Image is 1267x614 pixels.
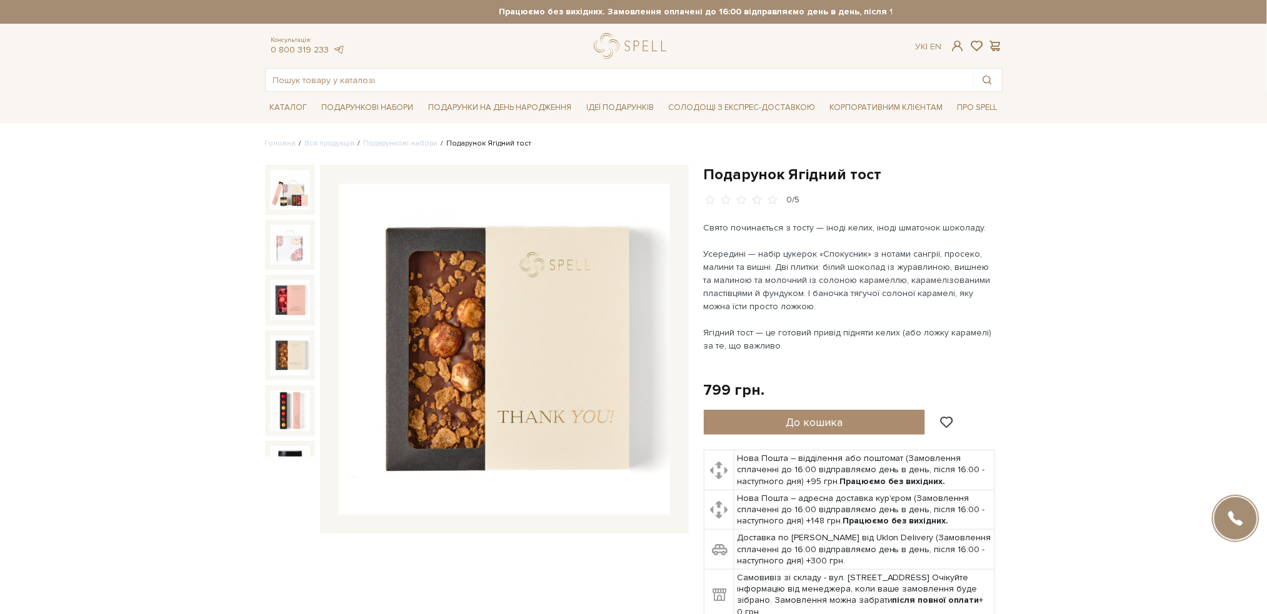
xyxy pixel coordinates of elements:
[734,490,995,530] td: Нова Пошта – адресна доставка кур'єром (Замовлення сплаченні до 16:00 відправляємо день в день, п...
[265,139,296,148] a: Головна
[376,6,1113,17] strong: Працюємо без вихідних. Замовлення оплачені до 16:00 відправляємо день в день, після 16:00 - насту...
[438,138,532,149] li: Подарунок Ягідний тост
[926,41,928,52] span: |
[305,139,355,148] a: Вся продукція
[266,69,973,91] input: Пошук товару у каталозі
[952,98,1002,117] span: Про Spell
[839,476,946,487] b: Працюємо без вихідних.
[734,530,995,570] td: Доставка по [PERSON_NAME] від Uklon Delivery (Замовлення сплаченні до 16:00 відправляємо день в д...
[893,595,979,605] b: після повної оплати
[423,98,577,117] span: Подарунки на День народження
[364,139,438,148] a: Подарункові набори
[704,247,997,313] div: Усередині — набір цукерок «Спокусник» з нотами сангрії, просеко, малини та вишні. Дві плитки: біл...
[317,98,419,117] span: Подарункові набори
[663,97,820,118] a: Солодощі з експрес-доставкою
[704,326,997,352] div: Ягідний тост — це готовий привід підняти келих (або ложку карамелі) за те, що важливо.
[594,33,672,59] a: logo
[271,36,345,44] span: Консультація:
[824,97,948,118] a: Корпоративним клієнтам
[270,280,310,320] img: Подарунок Ягідний тост
[843,515,949,526] b: Працюємо без вихідних.
[915,41,941,52] div: Ук
[734,450,995,490] td: Нова Пошта – відділення або поштомат (Замовлення сплаченні до 16:00 відправляємо день в день, піс...
[581,98,659,117] span: Ідеї подарунків
[704,410,926,435] button: До кошика
[704,165,1003,184] h1: Подарунок Ягідний тост
[930,41,941,52] a: En
[704,221,997,234] div: Свято починається з тосту — іноді келих, іноді шматочок шоколаду.
[973,69,1002,91] button: Пошук товару у каталозі
[265,98,313,117] span: Каталог
[270,170,310,210] img: Подарунок Ягідний тост
[270,446,310,486] img: Подарунок Ягідний тост
[270,390,310,430] img: Подарунок Ягідний тост
[339,184,670,515] img: Подарунок Ягідний тост
[271,44,329,55] a: 0 800 319 233
[787,194,800,206] div: 0/5
[270,335,310,375] img: Подарунок Ягідний тост
[704,380,765,400] div: 799 грн.
[786,415,843,429] span: До кошика
[333,44,345,55] a: telegram
[270,225,310,265] img: Подарунок Ягідний тост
